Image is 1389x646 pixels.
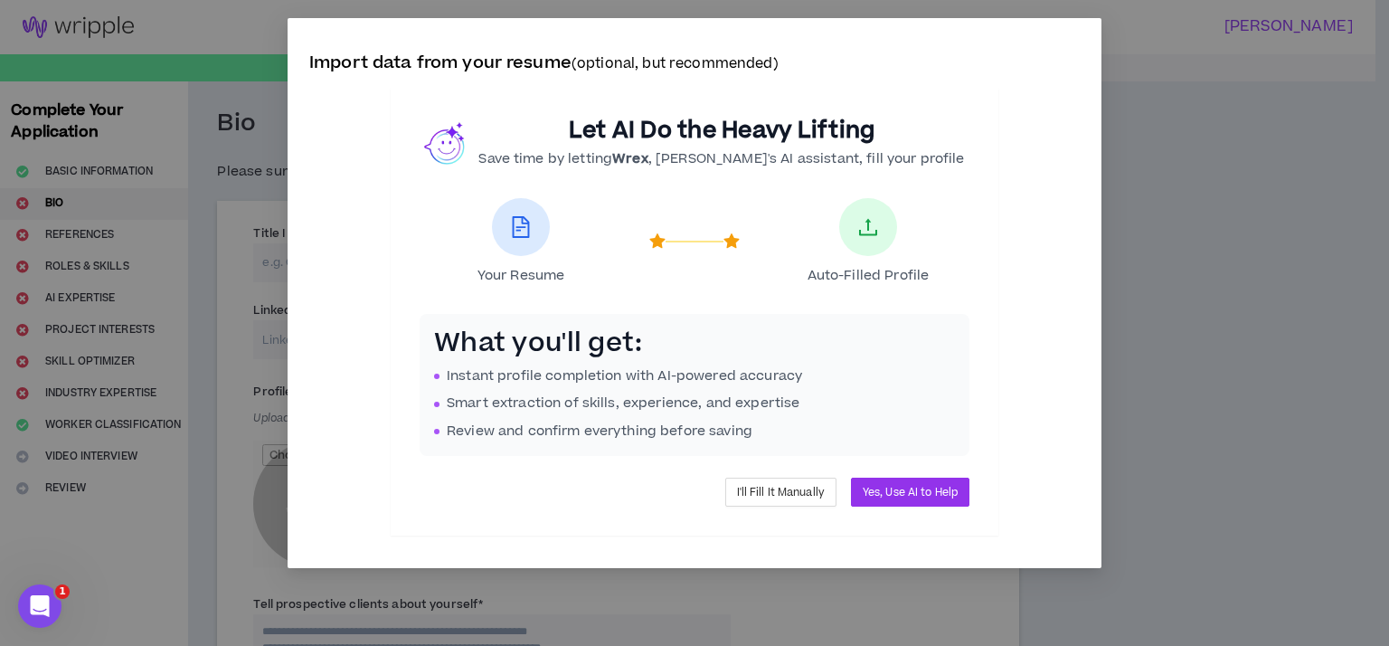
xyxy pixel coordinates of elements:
button: Yes, Use AI to Help [851,478,969,507]
iframe: Intercom live chat [18,584,61,628]
button: I'll Fill It Manually [725,478,836,507]
span: file-text [510,216,532,238]
span: upload [857,216,879,238]
span: star [649,233,666,250]
span: Your Resume [477,267,565,285]
p: Save time by letting , [PERSON_NAME]'s AI assistant, fill your profile [478,149,964,169]
span: I'll Fill It Manually [737,484,825,501]
li: Review and confirm everything before saving [434,422,955,442]
span: star [723,233,740,250]
li: Instant profile completion with AI-powered accuracy [434,366,955,386]
span: Auto-Filled Profile [808,267,930,285]
button: Close [1053,18,1101,67]
img: wrex.png [424,121,468,165]
li: Smart extraction of skills, experience, and expertise [434,394,955,413]
span: Yes, Use AI to Help [863,484,958,501]
p: Import data from your resume [309,51,1080,77]
h3: What you'll get: [434,328,955,359]
span: 1 [55,584,70,599]
h2: Let AI Do the Heavy Lifting [478,117,964,146]
small: (optional, but recommended) [572,54,779,73]
b: Wrex [612,149,648,168]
